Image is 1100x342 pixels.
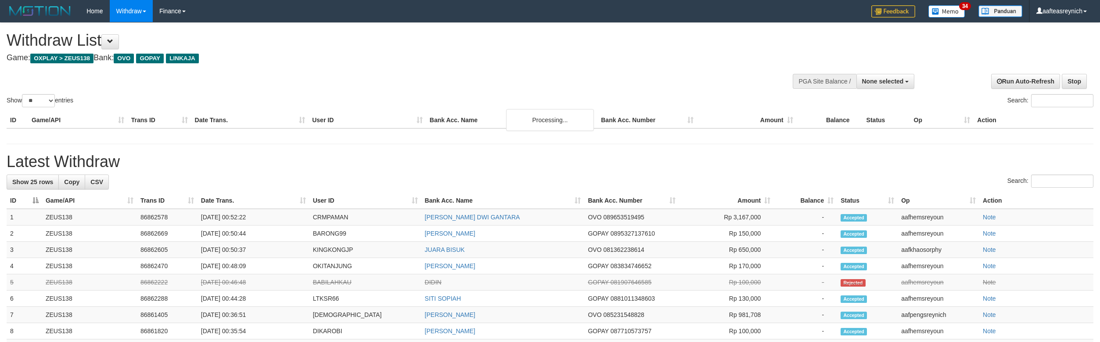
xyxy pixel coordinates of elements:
[983,279,996,286] a: Note
[137,226,198,242] td: 86862669
[198,193,309,209] th: Date Trans.: activate to sort column ascending
[1062,74,1087,89] a: Stop
[974,112,1093,128] th: Action
[425,214,520,221] a: [PERSON_NAME] DWI GANTARA
[7,258,42,274] td: 4
[679,274,774,291] td: Rp 100,000
[697,112,797,128] th: Amount
[137,307,198,323] td: 86861405
[425,230,475,237] a: [PERSON_NAME]
[7,4,73,18] img: MOTION_logo.png
[898,291,979,307] td: aafhemsreyoun
[7,193,42,209] th: ID: activate to sort column descending
[421,193,585,209] th: Bank Acc. Name: activate to sort column ascending
[22,94,55,107] select: Showentries
[42,209,137,226] td: ZEUS138
[991,74,1060,89] a: Run Auto-Refresh
[309,307,421,323] td: [DEMOGRAPHIC_DATA]
[679,193,774,209] th: Amount: activate to sort column ascending
[898,323,979,339] td: aafhemsreyoun
[841,279,865,287] span: Rejected
[774,193,837,209] th: Balance: activate to sort column ascending
[42,226,137,242] td: ZEUS138
[862,78,904,85] span: None selected
[774,209,837,226] td: -
[841,295,867,303] span: Accepted
[774,323,837,339] td: -
[309,274,421,291] td: BABILAHKAU
[679,307,774,323] td: Rp 981,708
[588,230,608,237] span: GOPAY
[837,193,898,209] th: Status: activate to sort column ascending
[309,112,426,128] th: User ID
[983,327,996,335] a: Note
[603,246,644,253] span: Copy 081362238614 to clipboard
[137,193,198,209] th: Trans ID: activate to sort column ascending
[898,274,979,291] td: aafhemsreyoun
[898,242,979,258] td: aafkhaosorphy
[679,323,774,339] td: Rp 100,000
[898,258,979,274] td: aafhemsreyoun
[7,307,42,323] td: 7
[28,112,128,128] th: Game/API
[425,246,465,253] a: JUARA BISUK
[198,209,309,226] td: [DATE] 00:52:22
[841,263,867,270] span: Accepted
[983,246,996,253] a: Note
[309,291,421,307] td: LTKSR66
[841,214,867,222] span: Accepted
[90,178,103,186] span: CSV
[7,291,42,307] td: 6
[679,209,774,226] td: Rp 3,167,000
[841,230,867,238] span: Accepted
[774,291,837,307] td: -
[7,175,59,189] a: Show 25 rows
[7,54,725,62] h4: Game: Bank:
[42,307,137,323] td: ZEUS138
[425,262,475,269] a: [PERSON_NAME]
[774,242,837,258] td: -
[959,2,971,10] span: 34
[588,311,601,318] span: OVO
[588,279,608,286] span: GOPAY
[7,209,42,226] td: 1
[797,112,863,128] th: Balance
[611,279,651,286] span: Copy 081907646585 to clipboard
[597,112,697,128] th: Bank Acc. Number
[198,291,309,307] td: [DATE] 00:44:28
[1031,175,1093,188] input: Search:
[611,230,655,237] span: Copy 0895327137610 to clipboard
[166,54,199,63] span: LINKAJA
[198,323,309,339] td: [DATE] 00:35:54
[856,74,915,89] button: None selected
[137,274,198,291] td: 86862222
[42,291,137,307] td: ZEUS138
[425,327,475,335] a: [PERSON_NAME]
[774,258,837,274] td: -
[42,323,137,339] td: ZEUS138
[425,311,475,318] a: [PERSON_NAME]
[774,307,837,323] td: -
[42,274,137,291] td: ZEUS138
[309,226,421,242] td: BARONG99
[137,258,198,274] td: 86862470
[137,242,198,258] td: 86862605
[198,226,309,242] td: [DATE] 00:50:44
[679,226,774,242] td: Rp 150,000
[774,274,837,291] td: -
[309,258,421,274] td: OKITANJUNG
[841,247,867,254] span: Accepted
[584,193,679,209] th: Bank Acc. Number: activate to sort column ascending
[841,312,867,319] span: Accepted
[42,258,137,274] td: ZEUS138
[1007,94,1093,107] label: Search:
[425,279,442,286] a: DIDIN
[64,178,79,186] span: Copy
[309,193,421,209] th: User ID: activate to sort column ascending
[7,274,42,291] td: 5
[506,109,594,131] div: Processing...
[309,242,421,258] td: KINGKONGJP
[198,258,309,274] td: [DATE] 00:48:09
[863,112,910,128] th: Status
[128,112,191,128] th: Trans ID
